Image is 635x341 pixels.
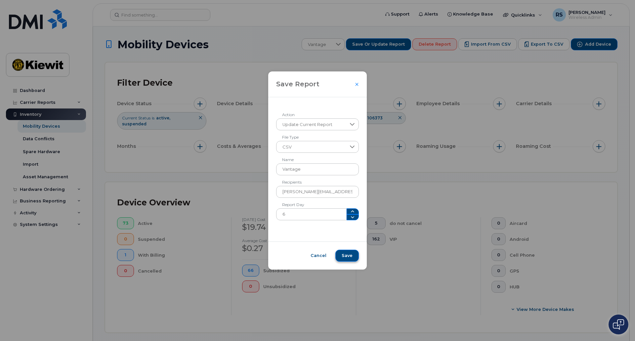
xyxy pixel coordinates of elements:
input: Report Day [276,208,347,220]
span: Update Current Report [276,119,346,131]
span: CSV [276,141,346,153]
button: Close [355,82,359,86]
button: Cancel [304,250,333,262]
input: Name [276,163,359,175]
span: Save [342,253,353,259]
span: Cancel [311,253,326,259]
button: Save [335,250,359,262]
input: Example: a@example.com, b@example.com [276,186,359,198]
span: Save Report [276,79,319,89]
img: Open chat [613,319,624,330]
